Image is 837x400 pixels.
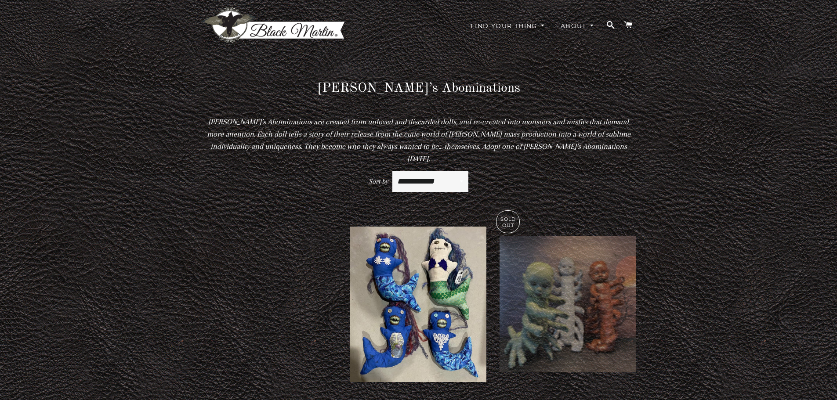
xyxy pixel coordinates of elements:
[201,214,337,395] a: Tattered Tots by Amy's Abominations
[554,15,601,38] a: About
[201,79,636,97] h1: [PERSON_NAME]’s Abominations
[350,227,486,382] img: Aqua Tot Mermaids
[496,211,519,233] p: Sold Out
[500,214,636,395] a: Killipedes
[464,15,552,38] a: Find Your Thing
[201,115,636,165] p: [PERSON_NAME]’s Abominations are created from unloved and discarded dolls, and re-created into mo...
[201,7,346,44] img: Black Martin
[350,214,486,395] a: Aqua Tot Mermaids
[500,236,636,372] img: Killipedes
[369,177,388,185] span: Sort by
